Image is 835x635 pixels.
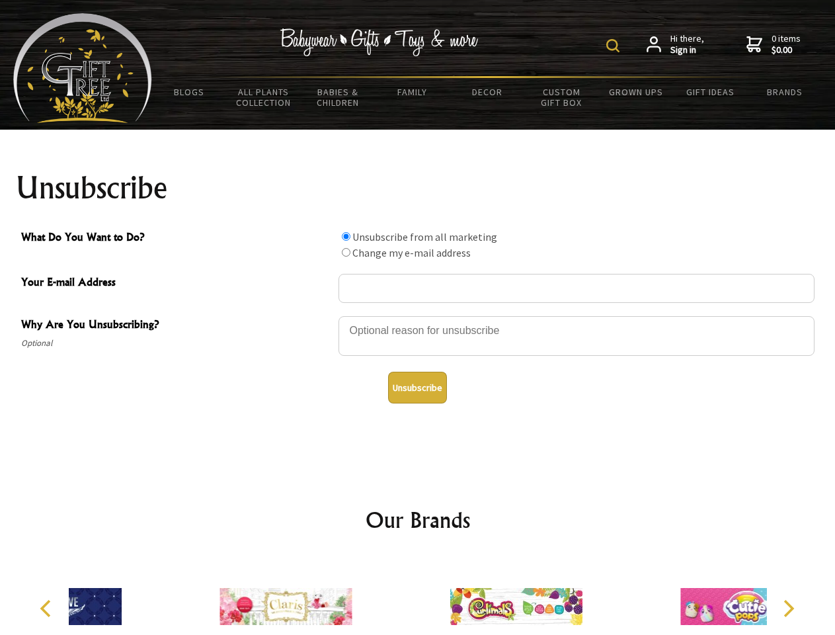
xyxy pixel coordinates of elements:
[21,335,332,351] span: Optional
[673,78,748,106] a: Gift Ideas
[524,78,599,116] a: Custom Gift Box
[342,248,350,257] input: What Do You Want to Do?
[598,78,673,106] a: Grown Ups
[670,33,704,56] span: Hi there,
[376,78,450,106] a: Family
[16,172,820,204] h1: Unsubscribe
[342,232,350,241] input: What Do You Want to Do?
[352,246,471,259] label: Change my e-mail address
[301,78,376,116] a: Babies & Children
[33,594,62,623] button: Previous
[746,33,801,56] a: 0 items$0.00
[606,39,619,52] img: product search
[388,372,447,403] button: Unsubscribe
[280,28,479,56] img: Babywear - Gifts - Toys & more
[670,44,704,56] strong: Sign in
[21,274,332,293] span: Your E-mail Address
[152,78,227,106] a: BLOGS
[352,230,497,243] label: Unsubscribe from all marketing
[748,78,822,106] a: Brands
[21,229,332,248] span: What Do You Want to Do?
[774,594,803,623] button: Next
[13,13,152,123] img: Babyware - Gifts - Toys and more...
[450,78,524,106] a: Decor
[338,274,815,303] input: Your E-mail Address
[647,33,704,56] a: Hi there,Sign in
[227,78,301,116] a: All Plants Collection
[772,32,801,56] span: 0 items
[21,316,332,335] span: Why Are You Unsubscribing?
[26,504,809,536] h2: Our Brands
[338,316,815,356] textarea: Why Are You Unsubscribing?
[772,44,801,56] strong: $0.00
